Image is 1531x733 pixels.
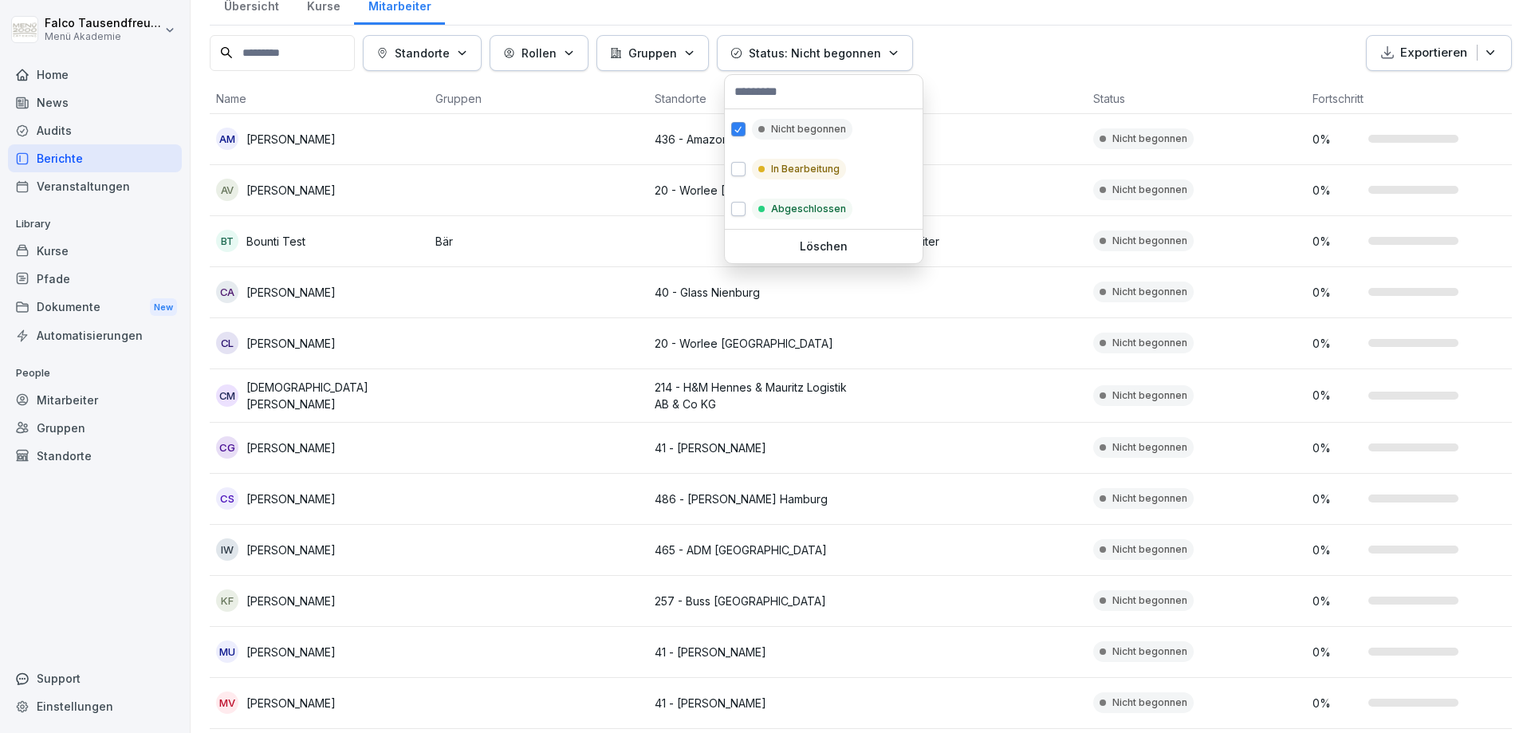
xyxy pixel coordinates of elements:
p: Abgeschlossen [771,202,846,216]
p: Löschen [731,239,916,254]
p: Status: Nicht begonnen [749,45,881,61]
p: Rollen [521,45,557,61]
p: In Bearbeitung [771,162,840,176]
p: Standorte [395,45,450,61]
p: Exportieren [1400,44,1467,62]
p: Gruppen [628,45,677,61]
p: Nicht begonnen [771,122,846,136]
